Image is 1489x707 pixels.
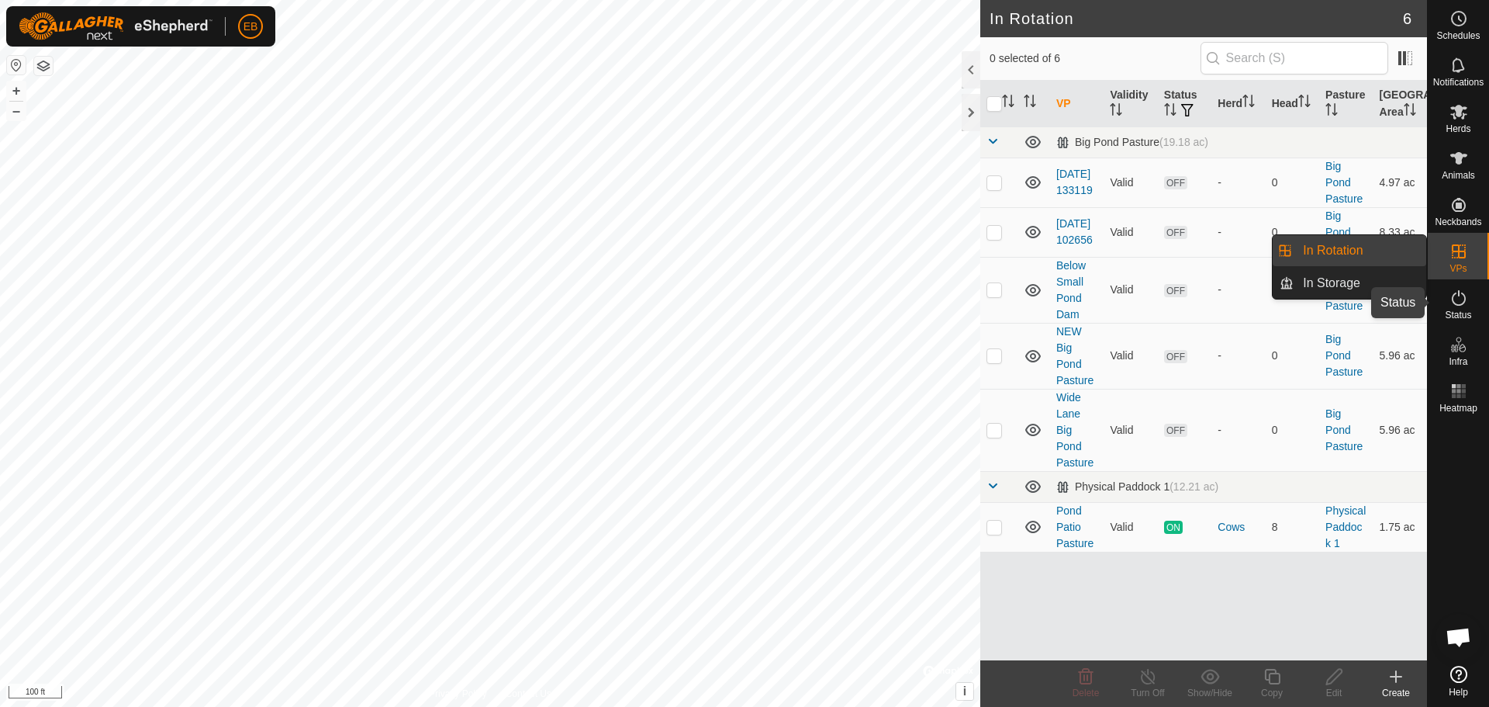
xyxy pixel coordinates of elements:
[1373,158,1427,207] td: 4.97 ac
[990,9,1403,28] h2: In Rotation
[1445,310,1471,320] span: Status
[1266,323,1319,389] td: 0
[1104,207,1157,257] td: Valid
[1056,391,1093,469] a: Wide Lane Big Pond Pasture
[1164,284,1187,297] span: OFF
[1169,480,1218,493] span: (12.21 ac)
[1449,357,1467,366] span: Infra
[1002,97,1014,109] p-sorticon: Activate to sort
[7,56,26,75] button: Reset Map
[1201,42,1388,75] input: Search (S)
[1266,81,1319,127] th: Head
[1449,688,1468,697] span: Help
[1179,686,1241,700] div: Show/Hide
[1439,404,1477,413] span: Heatmap
[1104,257,1157,323] td: Valid
[1050,81,1104,127] th: VP
[1164,176,1187,189] span: OFF
[1303,686,1365,700] div: Edit
[1449,264,1467,273] span: VPs
[1073,688,1100,698] span: Delete
[1164,106,1176,118] p-sorticon: Activate to sort
[1319,81,1373,127] th: Pasture
[1056,259,1086,321] a: Below Small Pond Dam
[1104,158,1157,207] td: Valid
[1266,257,1319,323] td: 0
[1428,660,1489,703] a: Help
[1273,235,1426,266] li: In Rotation
[1110,106,1122,118] p-sorticon: Activate to sort
[1266,502,1319,552] td: 8
[1241,686,1303,700] div: Copy
[1104,323,1157,389] td: Valid
[1104,81,1157,127] th: Validity
[1373,207,1427,257] td: 8.33 ac
[1159,136,1208,148] span: (19.18 ac)
[1273,268,1426,299] li: In Storage
[7,102,26,120] button: –
[1325,160,1363,205] a: Big Pond Pasture
[1117,686,1179,700] div: Turn Off
[1056,168,1093,196] a: [DATE] 133119
[1373,502,1427,552] td: 1.75 ac
[1104,502,1157,552] td: Valid
[19,12,212,40] img: Gallagher Logo
[1403,7,1411,30] span: 6
[1104,389,1157,471] td: Valid
[506,687,551,701] a: Contact Us
[1446,124,1470,133] span: Herds
[1056,504,1093,549] a: Pond Patio Pasture
[1303,274,1360,293] span: In Storage
[1266,207,1319,257] td: 0
[1164,424,1187,437] span: OFF
[1373,81,1427,127] th: [GEOGRAPHIC_DATA] Area
[1436,31,1480,40] span: Schedules
[1164,226,1187,239] span: OFF
[1218,282,1259,298] div: -
[1433,78,1484,87] span: Notifications
[956,683,973,700] button: i
[1056,217,1093,246] a: [DATE] 102656
[1365,686,1427,700] div: Create
[1325,210,1363,255] a: Big Pond Pasture
[1325,407,1363,452] a: Big Pond Pasture
[1298,97,1311,109] p-sorticon: Activate to sort
[429,687,487,701] a: Privacy Policy
[990,50,1201,67] span: 0 selected of 6
[1056,325,1093,386] a: NEW Big Pond Pasture
[1294,235,1426,266] a: In Rotation
[1242,97,1255,109] p-sorticon: Activate to sort
[1442,171,1475,180] span: Animals
[1325,333,1363,378] a: Big Pond Pasture
[1303,241,1363,260] span: In Rotation
[1373,389,1427,471] td: 5.96 ac
[1218,224,1259,241] div: -
[1218,175,1259,191] div: -
[1218,519,1259,535] div: Cows
[1211,81,1265,127] th: Herd
[244,19,258,35] span: EB
[1056,480,1218,494] div: Physical Paddock 1
[1325,504,1366,549] a: Physical Paddock 1
[1325,106,1338,118] p-sorticon: Activate to sort
[1056,136,1208,149] div: Big Pond Pasture
[1218,348,1259,364] div: -
[1294,268,1426,299] a: In Storage
[1435,614,1482,660] div: Open chat
[1266,158,1319,207] td: 0
[1024,97,1036,109] p-sorticon: Activate to sort
[34,57,53,75] button: Map Layers
[1218,422,1259,438] div: -
[1373,323,1427,389] td: 5.96 ac
[1164,521,1183,534] span: ON
[1404,106,1416,118] p-sorticon: Activate to sort
[1266,389,1319,471] td: 0
[1164,350,1187,363] span: OFF
[963,684,966,698] span: i
[1435,217,1481,227] span: Neckbands
[1158,81,1211,127] th: Status
[7,81,26,100] button: +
